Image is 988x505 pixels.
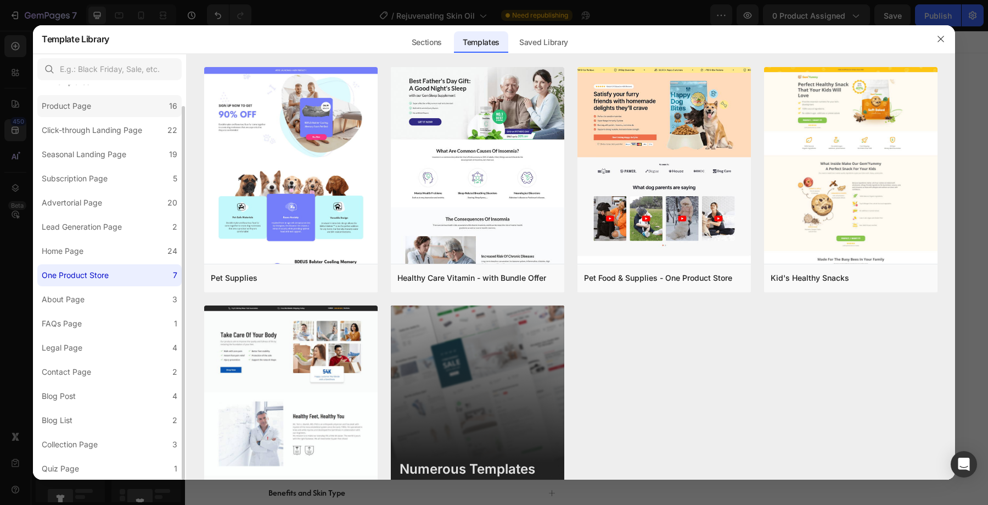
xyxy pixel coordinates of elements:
[42,172,108,185] div: Subscription Page
[72,401,136,435] button: Add To Cart
[211,271,257,285] div: Pet Supplies
[42,317,82,330] div: FAQs Page
[83,457,160,468] p: Benefits and Skin Type
[42,124,142,137] div: Click-through Landing Page
[211,198,279,206] span: Setup bundle discount
[42,196,102,209] div: Advertorial Page
[42,390,76,403] div: Blog Post
[584,271,732,285] div: Pet Food & Supplies - One Product Store
[42,341,82,354] div: Legal Page
[172,220,177,234] div: 2
[403,31,451,53] div: Sections
[172,414,177,427] div: 2
[42,99,91,113] div: Product Page
[42,220,122,234] div: Lead Generation Page
[42,462,79,475] div: Quiz Page
[397,271,546,285] div: Healthy Care Vitamin - with Bundle Offer
[172,390,177,403] div: 4
[82,409,126,426] div: Add To Cart
[951,451,977,478] div: Open Intercom Messenger
[72,112,379,169] span: Experience My [DEMOGRAPHIC_DATA]’s Rejuvenating time-honored Ayurvedic skin oil, traditionally us...
[42,414,72,427] div: Blog List
[42,269,109,282] div: One Product Store
[42,365,91,379] div: Contact Page
[400,462,555,493] div: Numerous Templates are on the way
[167,245,177,258] div: 24
[709,221,722,235] button: Carousel Next Arrow
[714,36,727,49] button: Carousel Back Arrow
[169,99,177,113] div: 16
[172,438,177,451] div: 3
[174,462,177,475] div: 1
[72,77,380,108] h1: Rejuvenating Body Skin Oil
[42,148,126,161] div: Seasonal Landing Page
[172,365,177,379] div: 2
[42,438,98,451] div: Collection Page
[432,221,445,235] button: Carousel Back Arrow
[454,31,508,53] div: Templates
[173,269,177,282] div: 7
[42,25,109,53] h2: Template Library
[172,293,177,306] div: 3
[172,341,177,354] div: 4
[174,317,177,330] div: 1
[510,31,577,53] div: Saved Library
[169,148,177,161] div: 19
[714,407,727,420] button: Carousel Next Arrow
[167,124,177,137] div: 22
[42,245,83,258] div: Home Page
[279,198,333,206] span: or
[167,196,177,209] div: 20
[289,198,333,206] span: read guideline
[771,271,849,285] div: Kid's Healthy Snacks
[37,58,182,80] input: E.g.: Black Friday, Sale, etc.
[102,197,333,208] p: Increase AOV with bundle quantity.
[173,172,177,185] div: 5
[42,293,85,306] div: About Page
